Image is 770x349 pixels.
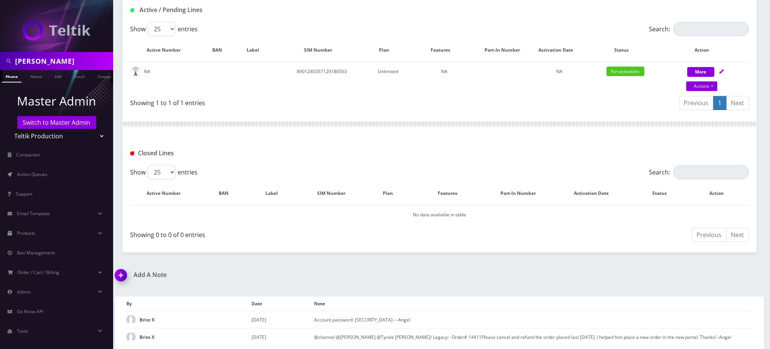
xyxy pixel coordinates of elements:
th: Label: activate to sort column ascending [250,182,301,204]
a: Previous [679,96,714,110]
span: Tools [17,328,28,334]
input: Search: [673,165,749,179]
th: Features: activate to sort column ascending [408,39,481,61]
input: Search in Company [15,54,111,68]
td: Unlimited [369,62,407,92]
strong: Brite X [140,317,155,323]
h1: Closed Lines [130,150,329,157]
a: Actions [686,81,718,91]
a: Next [726,228,749,242]
td: [DATE] [252,328,314,346]
th: Activation Date: activate to sort column ascending [531,39,588,61]
span: for-activation [607,67,644,76]
th: Action : activate to sort column ascending [692,182,749,204]
a: Phone [2,70,21,83]
span: NA [557,68,563,75]
label: Show entries [130,165,198,179]
td: NA [131,62,204,92]
th: BAN: activate to sort column ascending [205,182,250,204]
span: Admin [17,289,31,295]
a: Switch to Master Admin [17,116,96,129]
span: Action Queues [17,171,48,178]
span: Ban Management [17,250,55,256]
th: Label: activate to sort column ascending [238,39,275,61]
label: Search: [649,22,749,36]
td: 8901240357129186503 [276,62,368,92]
img: Closed Lines [130,152,134,156]
td: Account password: [SECURITY_DATA] ---Angel [314,311,753,328]
a: Next [726,96,749,110]
a: SIM [51,70,65,82]
th: Activation Date: activate to sort column ascending [556,182,634,204]
th: Active Number: activate to sort column ascending [131,39,204,61]
span: Go Know API [17,308,43,315]
th: SIM Number: activate to sort column ascending [302,182,368,204]
span: Email Template [17,210,50,217]
th: Plan: activate to sort column ascending [369,39,407,61]
th: By [126,297,252,311]
strong: Brite X [140,334,155,340]
a: Previous [692,228,727,242]
td: NA [408,62,481,92]
span: Companies [17,152,40,158]
th: Status: activate to sort column ascending [635,182,692,204]
a: 1 [713,96,727,110]
th: Port-In Number: activate to sort column ascending [489,182,555,204]
h1: Active / Pending Lines [130,6,329,14]
th: Date [252,297,314,311]
th: Status: activate to sort column ascending [589,39,662,61]
a: Company [94,70,119,82]
label: Show entries [130,22,198,36]
th: BAN: activate to sort column ascending [205,39,238,61]
td: @channel @[PERSON_NAME] @Tyriek [PERSON_NAME]/ Legacy-- Order# 14411Please cancel and refund the ... [314,328,753,346]
th: Active Number: activate to sort column descending [131,182,204,204]
img: Active / Pending Lines [130,8,134,12]
span: Order / Cart / Billing [18,269,60,276]
th: Action: activate to sort column ascending [663,39,749,61]
td: [DATE] [252,311,314,328]
th: Plan: activate to sort column ascending [369,182,414,204]
img: default.png [131,67,140,77]
a: Add A Note [115,271,434,279]
td: No data available in table [131,205,749,224]
span: Support [16,191,32,197]
th: Port-In Number: activate to sort column ascending [482,39,531,61]
img: Teltik Production [23,20,90,41]
th: Note [314,297,753,311]
th: SIM Number: activate to sort column ascending [276,39,368,61]
a: Name [27,70,46,82]
label: Search: [649,165,749,179]
div: Showing 0 to 0 of 0 entries [130,227,434,239]
button: More [687,67,715,77]
input: Search: [673,22,749,36]
th: Features: activate to sort column ascending [415,182,488,204]
a: Email [71,70,89,82]
select: Showentries [147,165,176,179]
select: Showentries [147,22,176,36]
span: Products [17,230,35,236]
div: Showing 1 to 1 of 1 entries [130,95,434,107]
